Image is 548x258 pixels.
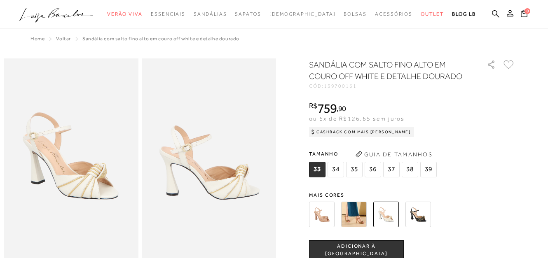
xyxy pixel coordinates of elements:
h1: SANDÁLIA COM SALTO FINO ALTO EM COURO OFF WHITE E DETALHE DOURADO [309,59,464,82]
a: categoryNavScreenReaderText [151,7,185,22]
a: categoryNavScreenReaderText [421,7,444,22]
span: Tamanho [309,148,439,160]
div: Cashback com Mais [PERSON_NAME] [309,127,414,137]
span: ADICIONAR À [GEOGRAPHIC_DATA] [309,243,403,257]
span: 0 [525,8,530,14]
span: 35 [346,162,363,177]
span: 38 [402,162,418,177]
i: , [337,105,346,112]
span: Bolsas [344,11,367,17]
span: 39 [420,162,437,177]
span: 90 [338,104,346,113]
div: CÓD: [309,84,474,88]
a: noSubCategoriesText [269,7,336,22]
button: Guia de Tamanhos [353,148,435,161]
span: ou 6x de R$126,65 sem juros [309,115,404,122]
a: Home [30,36,44,42]
img: SANDÁLIA COM SALTO FINO ALTO EM COURO BEGE BLUSH COM E DETALHE MULTICOR [309,202,335,227]
img: SANDÁLIA COM SALTO FINO ALTO EM COURO CARAMELO COM E DETALHE MULTICOR [341,202,367,227]
a: categoryNavScreenReaderText [107,7,143,22]
span: 34 [328,162,344,177]
span: 33 [309,162,326,177]
span: Sandálias [194,11,227,17]
a: categoryNavScreenReaderText [235,7,261,22]
span: SANDÁLIA COM SALTO FINO ALTO EM COURO OFF WHITE E DETALHE DOURADO [82,36,239,42]
span: Sapatos [235,11,261,17]
a: categoryNavScreenReaderText [375,7,412,22]
span: 36 [365,162,381,177]
a: categoryNavScreenReaderText [344,7,367,22]
span: [DEMOGRAPHIC_DATA] [269,11,336,17]
button: 0 [518,9,530,20]
span: Acessórios [375,11,412,17]
span: Mais cores [309,193,515,198]
span: BLOG LB [452,11,476,17]
span: 759 [317,101,337,116]
a: BLOG LB [452,7,476,22]
span: Outlet [421,11,444,17]
span: Verão Viva [107,11,143,17]
span: 37 [383,162,400,177]
span: 139700161 [324,83,357,89]
a: Voltar [56,36,71,42]
i: R$ [309,102,317,109]
img: SANDÁLIA COM SALTO FINO ALTO EM COURO OFF WHITE E DETALHE DOURADO [373,202,399,227]
span: Essenciais [151,11,185,17]
img: SANDÁLIA COM SALTO FINO ALTO EM COURO PRETO E DETALHE DOURADO [405,202,431,227]
a: categoryNavScreenReaderText [194,7,227,22]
